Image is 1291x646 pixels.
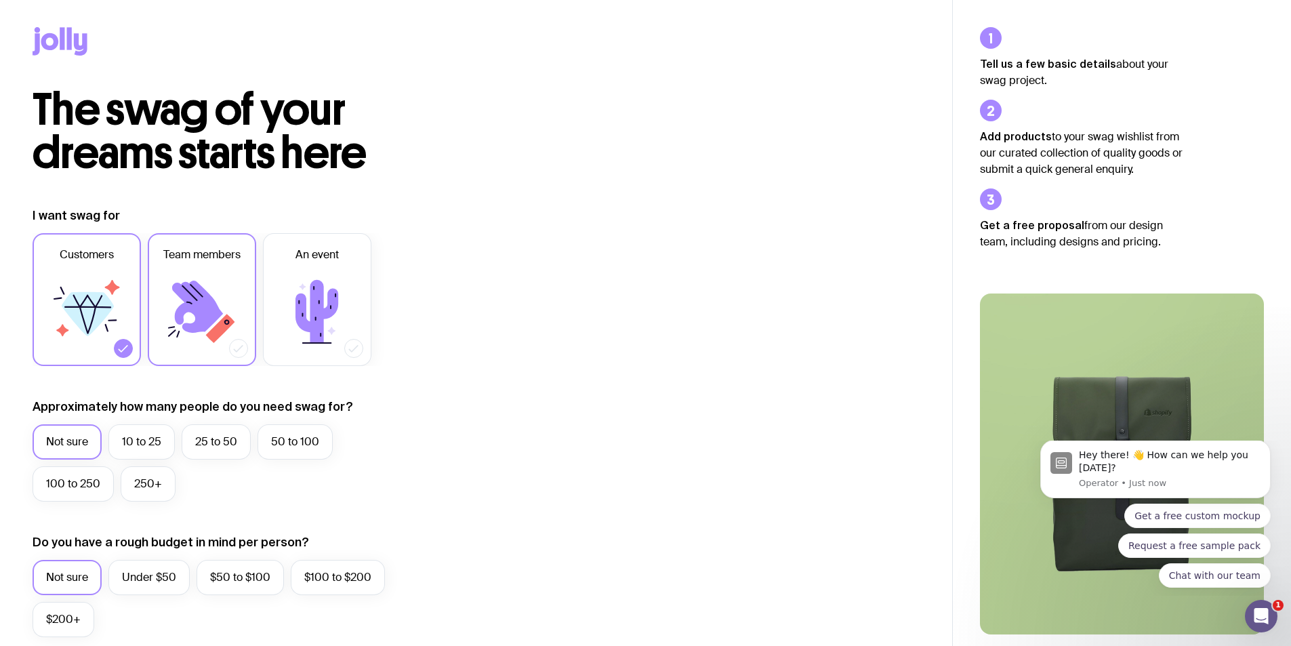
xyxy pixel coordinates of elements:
[33,424,102,460] label: Not sure
[33,466,114,502] label: 100 to 250
[33,399,353,415] label: Approximately how many people do you need swag for?
[1020,441,1291,596] iframe: Intercom notifications message
[59,8,241,35] div: Message content
[59,37,241,49] p: Message from Operator, sent Just now
[59,8,241,35] div: Hey there! 👋 How can we help you [DATE]?
[139,123,251,147] button: Quick reply: Chat with our team
[60,247,114,263] span: Customers
[197,560,284,595] label: $50 to $100
[980,128,1183,178] p: to your swag wishlist from our curated collection of quality goods or submit a quick general enqu...
[30,12,52,33] img: Profile image for Operator
[108,424,175,460] label: 10 to 25
[182,424,251,460] label: 25 to 50
[33,560,102,595] label: Not sure
[33,207,120,224] label: I want swag for
[980,130,1052,142] strong: Add products
[980,58,1116,70] strong: Tell us a few basic details
[108,560,190,595] label: Under $50
[121,466,176,502] label: 250+
[98,93,251,117] button: Quick reply: Request a free sample pack
[980,219,1084,231] strong: Get a free proposal
[33,602,94,637] label: $200+
[291,560,385,595] label: $100 to $200
[33,83,367,180] span: The swag of your dreams starts here
[33,534,309,550] label: Do you have a rough budget in mind per person?
[20,63,251,147] div: Quick reply options
[980,217,1183,250] p: from our design team, including designs and pricing.
[295,247,339,263] span: An event
[980,56,1183,89] p: about your swag project.
[1245,600,1277,632] iframe: Intercom live chat
[258,424,333,460] label: 50 to 100
[1273,600,1284,611] span: 1
[163,247,241,263] span: Team members
[104,63,251,87] button: Quick reply: Get a free custom mockup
